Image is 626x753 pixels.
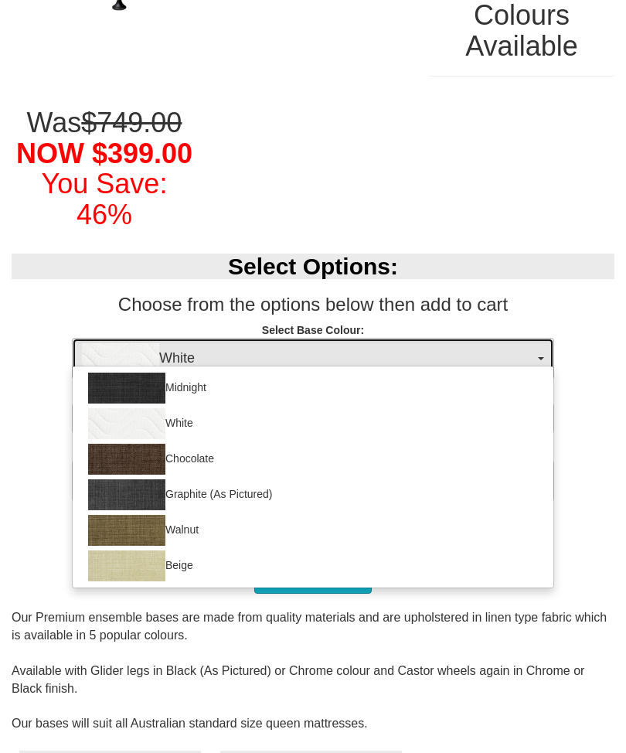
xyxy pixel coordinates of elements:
[88,373,165,404] img: Midnight
[73,441,553,477] a: Chocolate
[73,548,553,584] a: Beige
[88,479,165,510] img: Graphite (As Pictured)
[88,408,165,439] img: White
[73,406,553,441] a: White
[88,515,165,546] img: Walnut
[73,477,553,513] a: Graphite (As Pictured)
[73,370,553,406] a: Midnight
[73,513,553,548] a: Walnut
[88,444,165,475] img: Chocolate
[88,550,165,581] img: Beige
